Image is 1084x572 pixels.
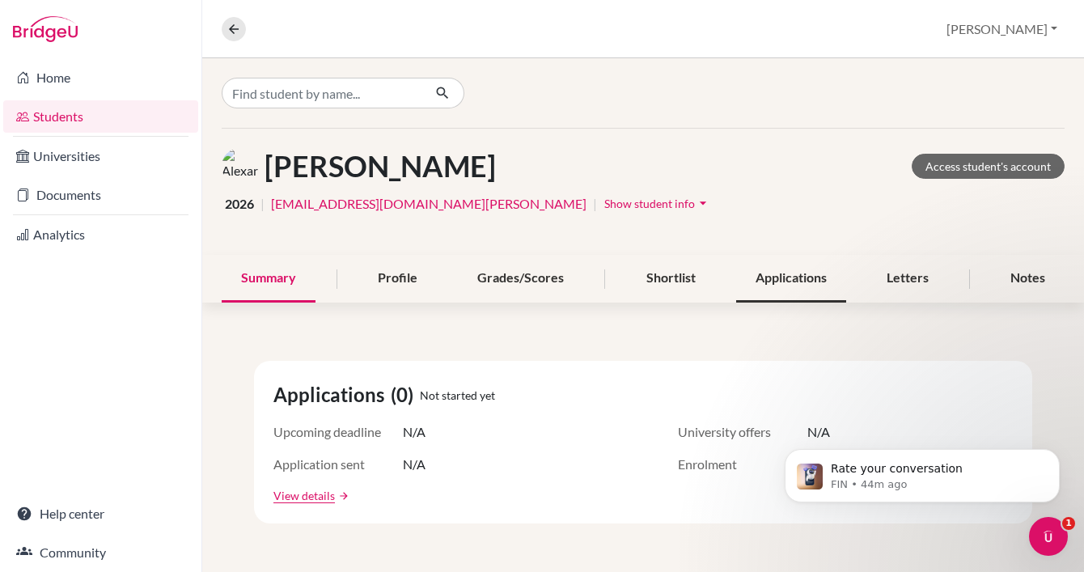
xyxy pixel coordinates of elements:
div: Summary [222,255,315,303]
span: Application sent [273,455,403,474]
span: 2026 [225,194,254,214]
div: Notes [991,255,1065,303]
button: [PERSON_NAME] [939,14,1065,44]
div: Profile [358,255,437,303]
a: Analytics [3,218,198,251]
span: Enrolment [678,455,807,474]
span: University offers [678,422,807,442]
div: Applications [736,255,846,303]
a: Students [3,100,198,133]
div: Letters [867,255,948,303]
h1: [PERSON_NAME] [265,149,496,184]
span: N/A [403,455,426,474]
div: Shortlist [627,255,715,303]
iframe: Intercom live chat [1029,517,1068,556]
span: 1 [1062,517,1075,530]
button: Show student infoarrow_drop_down [603,191,712,216]
iframe: Intercom notifications message [760,415,1084,528]
i: arrow_drop_down [695,195,711,211]
a: Community [3,536,198,569]
a: Universities [3,140,198,172]
a: arrow_forward [335,490,349,502]
img: Alexander Kirkham's avatar [222,148,258,184]
a: View details [273,487,335,504]
a: [EMAIL_ADDRESS][DOMAIN_NAME][PERSON_NAME] [271,194,586,214]
img: Bridge-U [13,16,78,42]
a: Access student's account [912,154,1065,179]
input: Find student by name... [222,78,422,108]
a: Documents [3,179,198,211]
div: Grades/Scores [458,255,583,303]
span: Upcoming deadline [273,422,403,442]
span: | [593,194,597,214]
span: Applications [273,380,391,409]
span: (0) [391,380,420,409]
span: N/A [403,422,426,442]
a: Help center [3,498,198,530]
a: Home [3,61,198,94]
span: Not started yet [420,387,495,404]
span: | [260,194,265,214]
span: Show student info [604,197,695,210]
